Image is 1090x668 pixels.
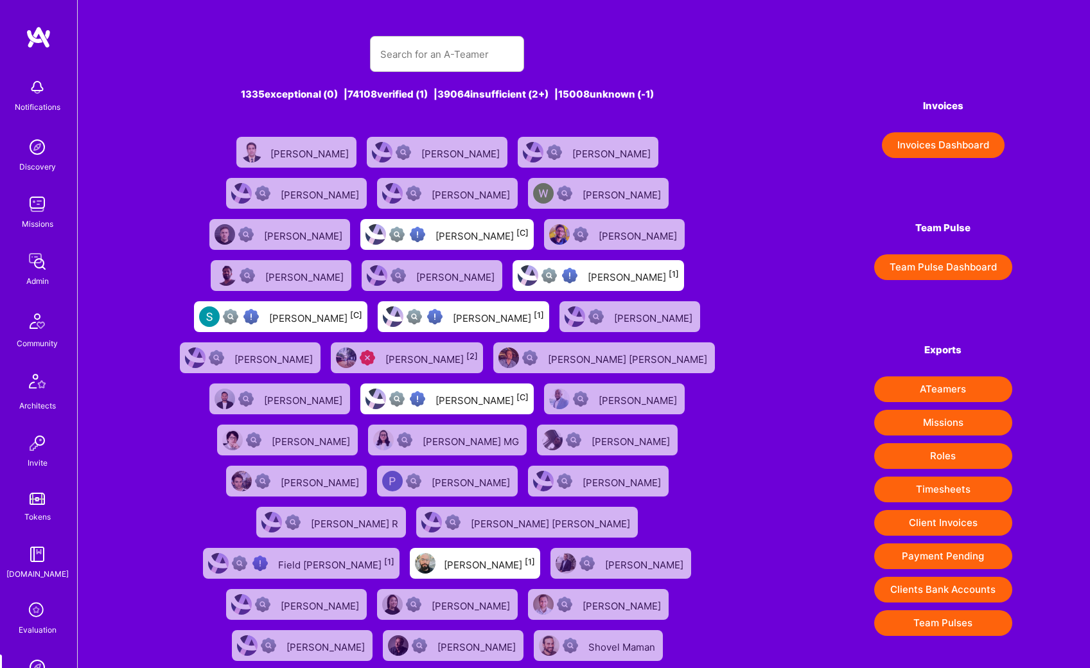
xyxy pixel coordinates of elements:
img: Unqualified [360,350,375,365]
div: [PERSON_NAME] [605,555,686,572]
img: User Avatar [373,430,394,450]
img: Not Scrubbed [391,268,406,283]
img: User Avatar [549,389,570,409]
img: Architects [22,368,53,399]
img: Not Scrubbed [557,473,572,489]
img: High Potential User [252,556,268,571]
img: User Avatar [542,430,563,450]
a: Team Pulse Dashboard [874,254,1012,280]
sup: [C] [516,392,529,402]
img: User Avatar [498,347,519,368]
img: logo [26,26,51,49]
img: Not Scrubbed [588,309,604,324]
img: Not Scrubbed [209,350,224,365]
img: Not Scrubbed [255,473,270,489]
img: Not Scrubbed [557,186,572,201]
img: Not Scrubbed [573,227,588,242]
button: Client Invoices [874,510,1012,536]
input: Search for an A-Teamer [380,38,514,71]
a: User AvatarNot Scrubbed[PERSON_NAME] [175,337,326,378]
sup: [C] [350,310,362,320]
div: [PERSON_NAME] [614,308,695,325]
img: Not Scrubbed [238,391,254,407]
div: [PERSON_NAME] [572,144,653,161]
img: User Avatar [216,265,236,286]
div: 1335 exceptional (0) | 74108 verified (1) | 39064 insufficient (2+) | 15008 unknown (-1) [155,87,738,101]
img: Not Scrubbed [261,638,276,653]
a: User AvatarNot Scrubbed[PERSON_NAME] [221,584,372,625]
img: Not fully vetted [389,227,405,242]
div: [PERSON_NAME] [583,596,664,613]
div: Discovery [19,160,56,173]
div: Community [17,337,58,350]
a: User AvatarNot Scrubbed[PERSON_NAME] [221,461,372,502]
img: User Avatar [565,306,585,327]
img: Not Scrubbed [406,186,421,201]
a: User AvatarNot Scrubbed[PERSON_NAME] [532,419,683,461]
a: User AvatarNot Scrubbed[PERSON_NAME] [362,132,513,173]
sup: [1] [534,310,544,320]
button: Team Pulses [874,610,1012,636]
a: User AvatarNot Scrubbed[PERSON_NAME] [PERSON_NAME] [411,502,643,543]
a: User AvatarNot fully vettedHigh Potential User[PERSON_NAME][C] [355,214,539,255]
img: Not Scrubbed [255,597,270,612]
a: User AvatarNot fully vettedHigh Potential User[PERSON_NAME][1] [507,255,689,296]
img: Not Scrubbed [579,556,595,571]
a: User AvatarNot Scrubbed[PERSON_NAME] [539,378,690,419]
img: User Avatar [231,594,252,615]
i: icon SelectionTeam [25,599,49,623]
div: [PERSON_NAME] [234,349,315,366]
div: [PERSON_NAME] [264,226,345,243]
img: Not Scrubbed [246,432,261,448]
img: User Avatar [199,306,220,327]
img: Not Scrubbed [557,597,572,612]
a: User AvatarNot Scrubbed[PERSON_NAME] [221,173,372,214]
img: tokens [30,493,45,505]
img: Not Scrubbed [238,227,254,242]
div: [PERSON_NAME] [599,226,680,243]
a: User AvatarNot Scrubbed[PERSON_NAME] [PERSON_NAME] [488,337,720,378]
a: User AvatarNot fully vettedHigh Potential User[PERSON_NAME][1] [373,296,554,337]
div: Field [PERSON_NAME] [278,555,394,572]
img: bell [24,75,50,100]
img: User Avatar [367,265,387,286]
div: [PERSON_NAME] [599,391,680,407]
img: admin teamwork [24,249,50,274]
div: [PERSON_NAME] [270,144,351,161]
img: Not Scrubbed [573,391,588,407]
div: Admin [26,274,49,288]
img: User Avatar [237,635,258,656]
h4: Exports [874,344,1012,356]
a: User AvatarUnqualified[PERSON_NAME][2] [326,337,488,378]
a: User AvatarNot Scrubbed[PERSON_NAME] [372,173,523,214]
img: User Avatar [523,142,543,163]
img: User Avatar [556,553,576,574]
div: [PERSON_NAME] [PERSON_NAME] [548,349,710,366]
div: [PERSON_NAME] [272,432,353,448]
img: User Avatar [365,224,386,245]
div: Invite [28,456,48,470]
img: User Avatar [388,635,409,656]
div: [PERSON_NAME] [269,308,362,325]
img: Community [22,306,53,337]
div: [PERSON_NAME] [416,267,497,284]
div: [PERSON_NAME] [437,637,518,654]
h4: Team Pulse [874,222,1012,234]
img: User Avatar [215,389,235,409]
a: User Avatar[PERSON_NAME][1] [405,543,545,584]
a: User AvatarNot Scrubbed[PERSON_NAME] [227,625,378,666]
div: [PERSON_NAME] [592,432,672,448]
sup: [1] [384,557,394,567]
div: [PERSON_NAME] [281,596,362,613]
sup: [1] [525,557,535,567]
div: [PERSON_NAME] [435,391,529,407]
div: [DOMAIN_NAME] [6,567,69,581]
img: Not fully vetted [389,391,405,407]
img: User Avatar [533,594,554,615]
a: User AvatarNot Scrubbed[PERSON_NAME] [212,419,363,461]
img: High Potential User [410,391,425,407]
button: Invoices Dashboard [882,132,1005,158]
div: [PERSON_NAME] [421,144,502,161]
img: Not Scrubbed [547,145,562,160]
img: User Avatar [549,224,570,245]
